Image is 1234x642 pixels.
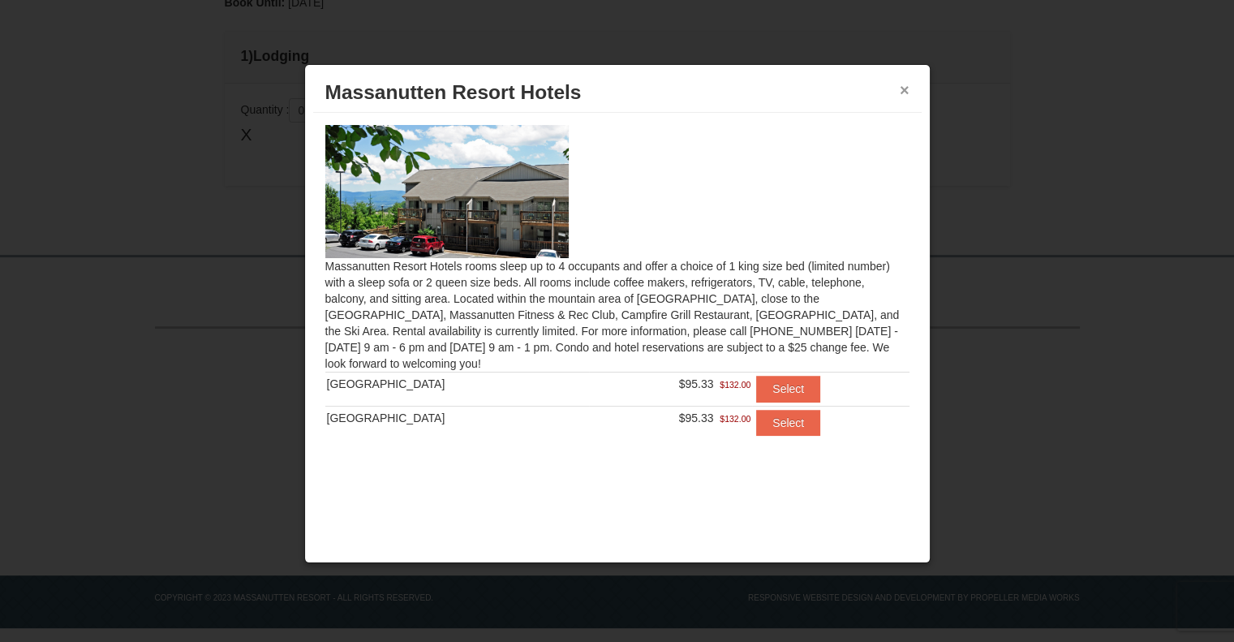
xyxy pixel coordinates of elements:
[679,377,714,390] span: $95.33
[313,113,922,467] div: Massanutten Resort Hotels rooms sleep up to 4 occupants and offer a choice of 1 king size bed (li...
[756,376,820,402] button: Select
[327,376,587,392] div: [GEOGRAPHIC_DATA]
[325,125,569,258] img: 19219026-1-e3b4ac8e.jpg
[720,411,750,427] span: $132.00
[756,410,820,436] button: Select
[327,410,587,426] div: [GEOGRAPHIC_DATA]
[900,82,909,98] button: ×
[720,377,750,393] span: $132.00
[325,81,582,103] span: Massanutten Resort Hotels
[679,411,714,424] span: $95.33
